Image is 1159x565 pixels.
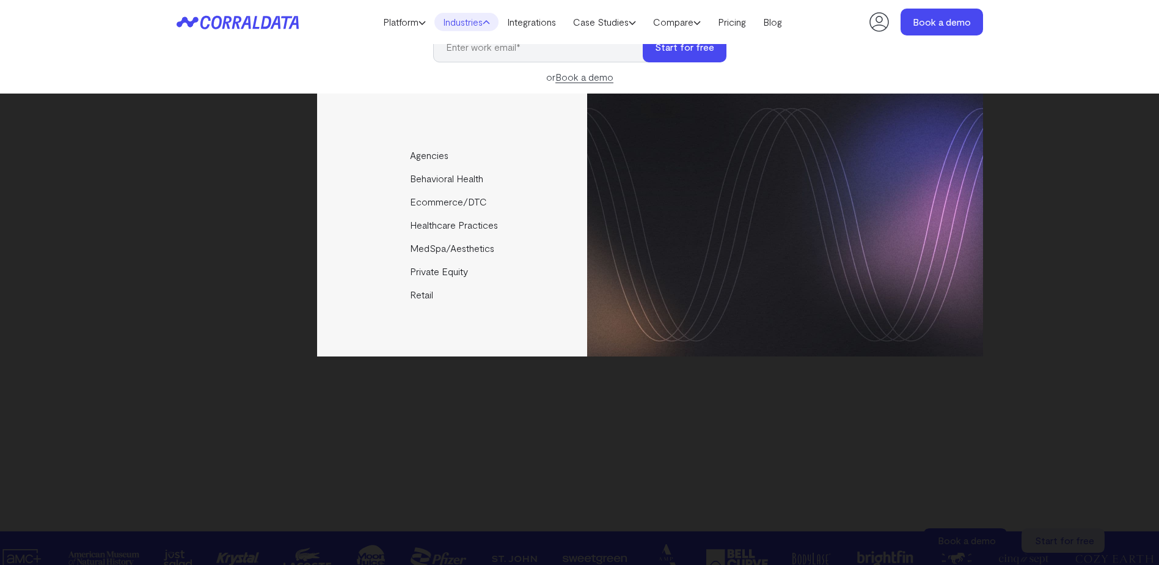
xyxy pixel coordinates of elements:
[755,13,791,31] a: Blog
[317,213,589,237] a: Healthcare Practices
[901,9,983,35] a: Book a demo
[645,13,709,31] a: Compare
[317,167,589,190] a: Behavioral Health
[317,144,589,167] a: Agencies
[434,13,499,31] a: Industries
[317,237,589,260] a: MedSpa/Aesthetics
[317,260,589,283] a: Private Equity
[565,13,645,31] a: Case Studies
[433,70,726,84] div: or
[643,32,726,62] button: Start for free
[709,13,755,31] a: Pricing
[499,13,565,31] a: Integrations
[317,190,589,213] a: Ecommerce/DTC
[375,13,434,31] a: Platform
[433,32,655,62] input: Enter work email*
[555,71,613,83] a: Book a demo
[317,283,589,306] a: Retail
